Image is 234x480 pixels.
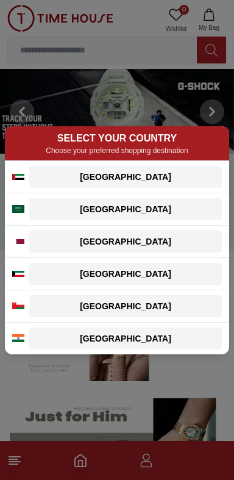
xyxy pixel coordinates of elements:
[37,203,214,215] div: [GEOGRAPHIC_DATA]
[37,171,214,183] div: [GEOGRAPHIC_DATA]
[37,268,214,280] div: [GEOGRAPHIC_DATA]
[37,332,214,345] div: [GEOGRAPHIC_DATA]
[12,205,24,213] img: Saudi Arabia flag
[29,198,222,220] button: [GEOGRAPHIC_DATA]
[29,263,222,285] button: [GEOGRAPHIC_DATA]
[29,231,222,253] button: [GEOGRAPHIC_DATA]
[12,131,222,146] h2: SELECT YOUR COUNTRY
[12,146,222,156] p: Choose your preferred shopping destination
[37,300,214,312] div: [GEOGRAPHIC_DATA]
[12,334,24,342] img: India flag
[37,235,214,248] div: [GEOGRAPHIC_DATA]
[12,303,24,309] img: Oman flag
[29,295,222,317] button: [GEOGRAPHIC_DATA]
[29,166,222,188] button: [GEOGRAPHIC_DATA]
[29,328,222,349] button: [GEOGRAPHIC_DATA]
[12,271,24,277] img: Kuwait flag
[12,239,24,244] img: Qatar flag
[12,174,24,180] img: UAE flag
